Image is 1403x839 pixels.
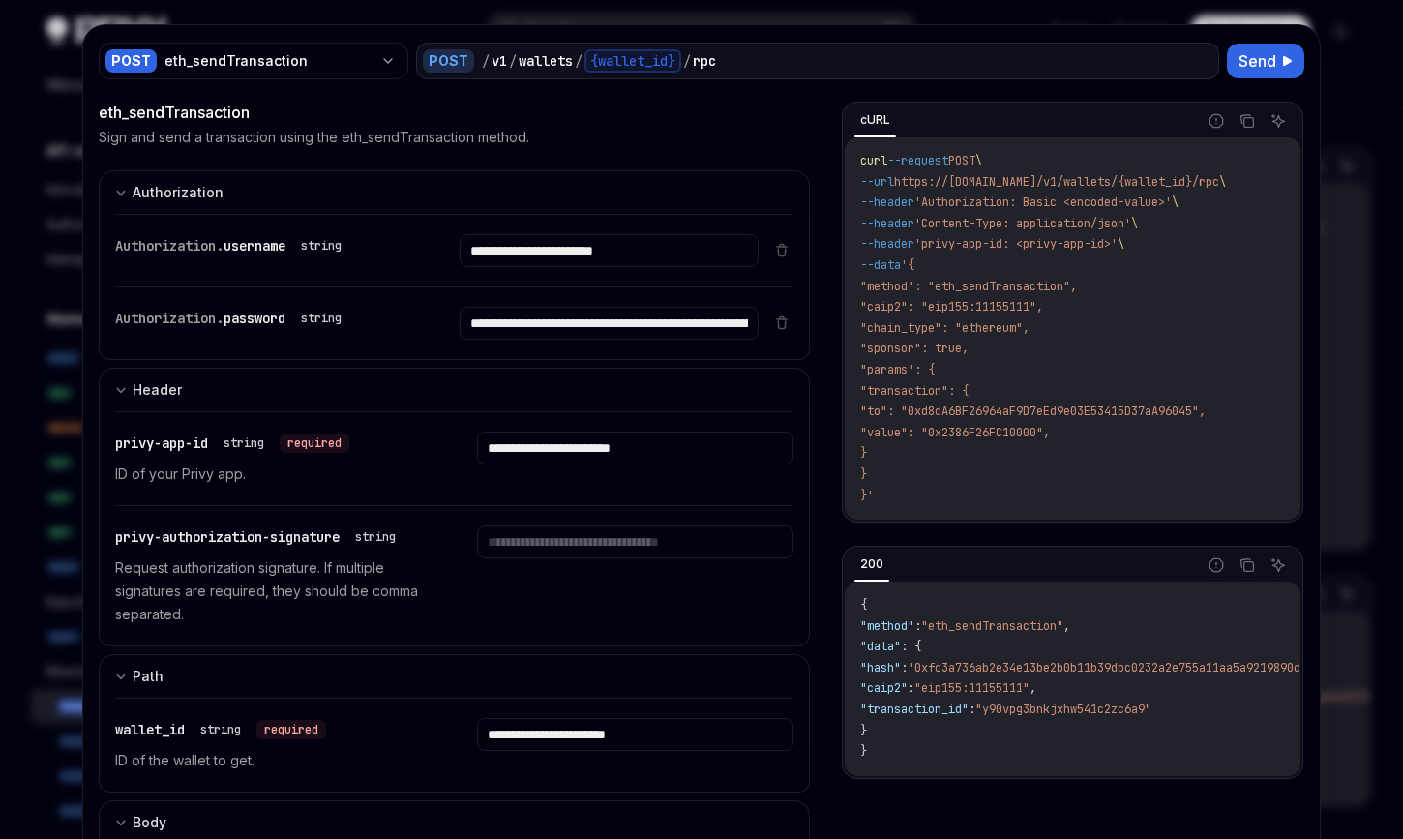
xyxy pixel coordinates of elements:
span: } [860,445,867,461]
div: v1 [492,51,507,71]
span: --request [887,153,948,168]
span: \ [1118,236,1124,252]
span: "caip2": "eip155:11155111", [860,299,1043,315]
span: "data" [860,639,901,654]
button: POSTeth_sendTransaction [99,41,408,81]
span: 'Authorization: Basic <encoded-value>' [914,195,1172,210]
span: \ [1131,216,1138,231]
span: curl [860,153,887,168]
div: Path [133,665,164,688]
span: "transaction": { [860,383,969,399]
span: : [914,618,921,634]
span: : { [901,639,921,654]
div: required [256,720,326,739]
span: } [860,723,867,738]
p: ID of your Privy app. [115,463,431,486]
span: "method" [860,618,914,634]
p: ID of the wallet to get. [115,749,431,772]
div: Authorization.password [115,307,349,330]
div: / [575,51,582,71]
span: \ [1219,174,1226,190]
div: Authorization.username [115,234,349,257]
span: "chain_type": "ethereum", [860,320,1030,336]
p: Sign and send a transaction using the eth_sendTransaction method. [99,128,529,147]
div: / [683,51,691,71]
span: , [1063,618,1070,634]
div: cURL [854,108,896,132]
div: Header [133,378,182,402]
div: Body [133,811,166,834]
span: "caip2" [860,680,908,696]
span: } [860,466,867,482]
button: Report incorrect code [1204,553,1229,578]
button: Send [1227,44,1304,78]
div: rpc [693,51,716,71]
span: --header [860,195,914,210]
span: Send [1239,49,1276,73]
span: "method": "eth_sendTransaction", [860,279,1077,294]
div: POST [105,49,157,73]
span: "transaction_id" [860,702,969,717]
div: Authorization [133,181,224,204]
span: : [901,660,908,675]
span: { [860,597,867,613]
button: expand input section [99,654,810,698]
span: "y90vpg3bnkjxhw541c2zc6a9" [975,702,1151,717]
span: --header [860,216,914,231]
p: Request authorization signature. If multiple signatures are required, they should be comma separa... [115,556,431,626]
span: password [224,310,285,327]
span: }' [860,488,874,503]
span: https://[DOMAIN_NAME]/v1/wallets/{wallet_id}/rpc [894,174,1219,190]
span: , [1030,680,1036,696]
span: \ [975,153,982,168]
span: : [908,680,914,696]
div: / [482,51,490,71]
span: 'Content-Type: application/json' [914,216,1131,231]
button: expand input section [99,368,810,411]
span: --data [860,257,901,273]
button: Ask AI [1266,553,1291,578]
span: privy-app-id [115,434,208,452]
span: "params": { [860,362,935,377]
button: Ask AI [1266,108,1291,134]
span: privy-authorization-signature [115,528,340,546]
button: expand input section [99,170,810,214]
div: POST [423,49,474,73]
span: } [860,743,867,759]
span: \ [1172,195,1179,210]
span: "eth_sendTransaction" [921,618,1063,634]
span: --url [860,174,894,190]
button: Report incorrect code [1204,108,1229,134]
span: "sponsor": true, [860,341,969,356]
div: required [280,434,349,453]
div: privy-app-id [115,432,349,455]
div: eth_sendTransaction [164,51,373,71]
button: Copy the contents from the code block [1235,553,1260,578]
span: "value": "0x2386F26FC10000", [860,425,1050,440]
span: POST [948,153,975,168]
div: wallet_id [115,718,326,741]
span: '{ [901,257,914,273]
div: wallets [519,51,573,71]
span: 'privy-app-id: <privy-app-id>' [914,236,1118,252]
span: "0xfc3a736ab2e34e13be2b0b11b39dbc0232a2e755a11aa5a9219890d3b2c6c7d8" [908,660,1368,675]
span: : [969,702,975,717]
div: privy-authorization-signature [115,525,403,549]
div: 200 [854,553,889,576]
span: "hash" [860,660,901,675]
div: {wallet_id} [584,49,681,73]
span: "eip155:11155111" [914,680,1030,696]
span: Authorization. [115,237,224,255]
button: Copy the contents from the code block [1235,108,1260,134]
span: "to": "0xd8dA6BF26964aF9D7eEd9e03E53415D37aA96045", [860,404,1206,419]
span: username [224,237,285,255]
span: Authorization. [115,310,224,327]
span: wallet_id [115,721,185,738]
span: --header [860,236,914,252]
div: eth_sendTransaction [99,101,810,124]
div: / [509,51,517,71]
